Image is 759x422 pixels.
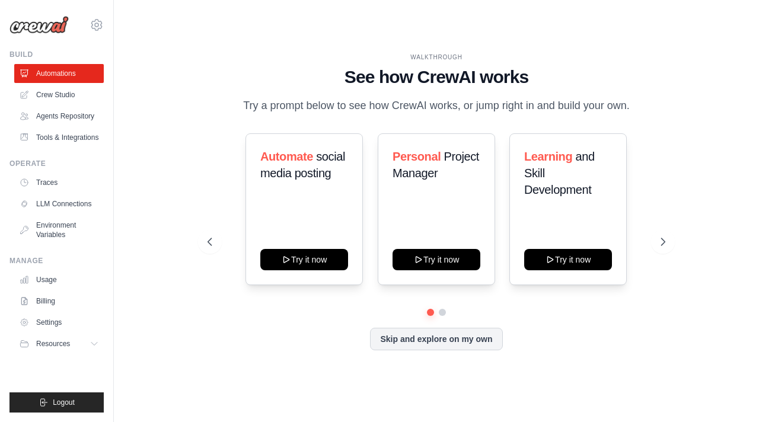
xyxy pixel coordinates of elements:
a: LLM Connections [14,194,104,213]
button: Try it now [260,249,348,270]
a: Crew Studio [14,85,104,104]
a: Environment Variables [14,216,104,244]
a: Tools & Integrations [14,128,104,147]
button: Try it now [524,249,612,270]
a: Settings [14,313,104,332]
span: Learning [524,150,572,163]
div: Operate [9,159,104,168]
a: Traces [14,173,104,192]
a: Agents Repository [14,107,104,126]
img: Logo [9,16,69,34]
h1: See how CrewAI works [208,66,665,88]
span: Automate [260,150,313,163]
a: Usage [14,270,104,289]
button: Resources [14,334,104,353]
span: Resources [36,339,70,349]
div: Build [9,50,104,59]
a: Billing [14,292,104,311]
button: Skip and explore on my own [370,328,502,350]
a: Automations [14,64,104,83]
button: Try it now [393,249,480,270]
button: Logout [9,392,104,413]
span: Logout [53,398,75,407]
span: Project Manager [393,150,479,180]
div: Manage [9,256,104,266]
p: Try a prompt below to see how CrewAI works, or jump right in and build your own. [237,97,636,114]
span: Personal [393,150,441,163]
span: and Skill Development [524,150,595,196]
div: WALKTHROUGH [208,53,665,62]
